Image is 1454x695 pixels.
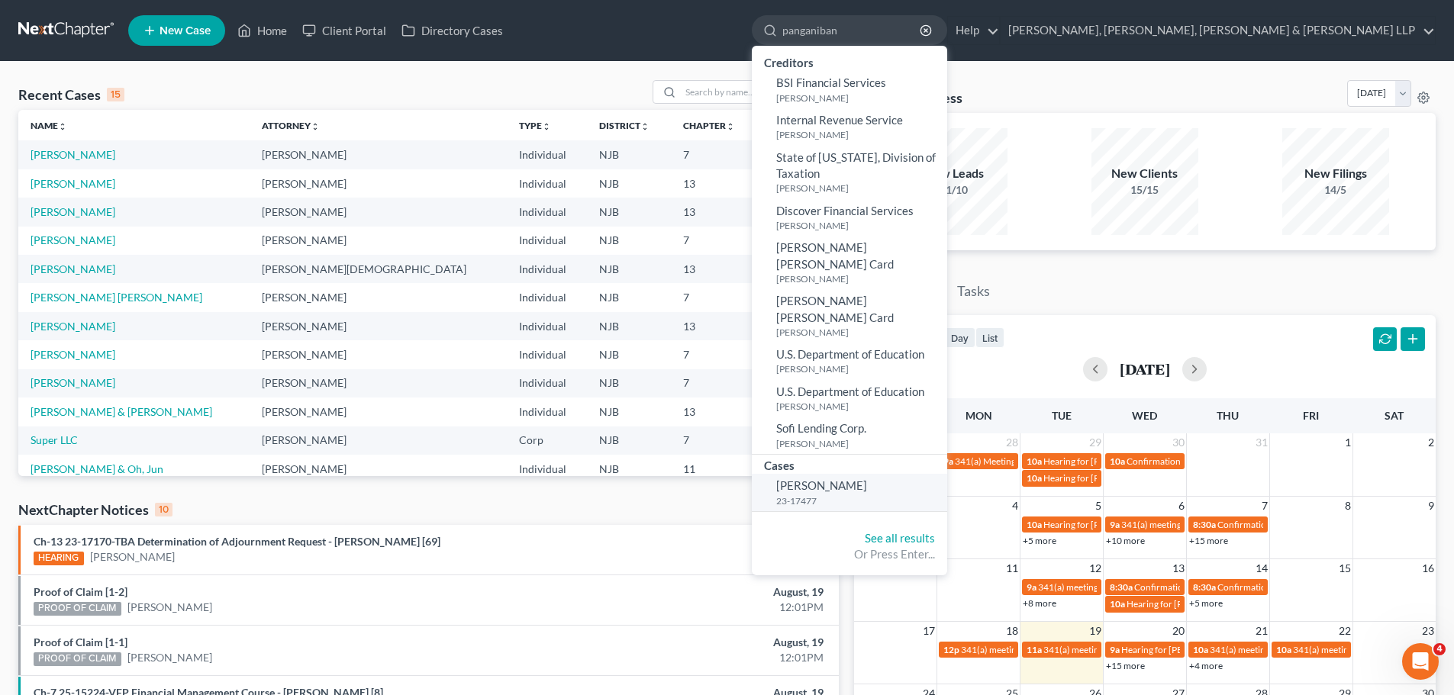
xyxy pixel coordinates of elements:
[776,326,943,339] small: [PERSON_NAME]
[230,17,295,44] a: Home
[1189,535,1228,546] a: +15 more
[31,462,163,475] a: [PERSON_NAME] & Oh, Jun
[671,397,756,426] td: 13
[587,312,671,340] td: NJB
[1189,597,1223,609] a: +5 more
[961,644,1108,655] span: 341(a) meeting for [PERSON_NAME]
[1337,559,1352,578] span: 15
[34,652,121,666] div: PROOF OF CLAIM
[250,455,507,483] td: [PERSON_NAME]
[519,120,551,131] a: Typeunfold_more
[776,294,894,323] span: [PERSON_NAME] [PERSON_NAME] Card
[90,549,175,565] a: [PERSON_NAME]
[155,503,172,516] div: 10
[1337,622,1352,640] span: 22
[776,362,943,375] small: [PERSON_NAME]
[31,348,115,361] a: [PERSON_NAME]
[31,177,115,190] a: [PERSON_NAME]
[1402,643,1439,680] iframe: Intercom live chat
[752,52,947,71] div: Creditors
[1210,644,1357,655] span: 341(a) meeting for [PERSON_NAME]
[1420,622,1436,640] span: 23
[943,275,1004,308] a: Tasks
[671,312,756,340] td: 13
[507,255,587,283] td: Individual
[34,552,84,565] div: HEARING
[570,549,824,565] div: 12:01PM
[570,534,824,549] div: August, 19
[1088,559,1103,578] span: 12
[1038,581,1185,593] span: 341(a) meeting for [PERSON_NAME]
[901,182,1007,198] div: 21/10
[570,584,824,600] div: August, 19
[1110,581,1133,593] span: 8:30a
[671,169,756,198] td: 13
[1110,519,1120,530] span: 9a
[1023,535,1056,546] a: +5 more
[1193,581,1216,593] span: 8:30a
[1027,644,1042,655] span: 11a
[58,122,67,131] i: unfold_more
[776,240,894,270] span: [PERSON_NAME] [PERSON_NAME] Card
[1091,182,1198,198] div: 15/15
[1134,581,1307,593] span: Confirmation hearing for [PERSON_NAME]
[250,198,507,226] td: [PERSON_NAME]
[1094,497,1103,515] span: 5
[671,227,756,255] td: 7
[1004,559,1020,578] span: 11
[507,312,587,340] td: Individual
[587,169,671,198] td: NJB
[599,120,650,131] a: Districtunfold_more
[31,291,202,304] a: [PERSON_NAME] [PERSON_NAME]
[587,455,671,483] td: NJB
[671,283,756,311] td: 7
[776,385,924,398] span: U.S. Department of Education
[1217,519,1391,530] span: Confirmation hearing for [PERSON_NAME]
[1027,455,1042,467] span: 10a
[776,219,943,232] small: [PERSON_NAME]
[764,546,935,562] div: Or Press Enter...
[776,113,903,127] span: Internal Revenue Service
[776,182,943,195] small: [PERSON_NAME]
[681,81,788,103] input: Search by name...
[507,227,587,255] td: Individual
[542,122,551,131] i: unfold_more
[587,140,671,169] td: NJB
[507,397,587,426] td: Individual
[1433,643,1446,655] span: 4
[1121,644,1321,655] span: Hearing for [PERSON_NAME] & [PERSON_NAME]
[1171,559,1186,578] span: 13
[311,122,320,131] i: unfold_more
[752,343,947,380] a: U.S. Department of Education[PERSON_NAME]
[1293,644,1440,655] span: 341(a) meeting for [PERSON_NAME]
[1427,433,1436,452] span: 2
[1276,644,1291,655] span: 10a
[1282,165,1389,182] div: New Filings
[776,150,936,180] span: State of [US_STATE], Division of Taxation
[1027,472,1042,484] span: 10a
[776,272,943,285] small: [PERSON_NAME]
[1052,409,1072,422] span: Tue
[31,120,67,131] a: Nameunfold_more
[127,650,212,665] a: [PERSON_NAME]
[1011,497,1020,515] span: 4
[507,455,587,483] td: Individual
[1132,409,1157,422] span: Wed
[955,455,1103,467] span: 341(a) Meeting for [PERSON_NAME]
[1177,497,1186,515] span: 6
[507,169,587,198] td: Individual
[18,500,172,519] div: NextChapter Notices
[250,397,507,426] td: [PERSON_NAME]
[1217,409,1239,422] span: Thu
[776,478,867,492] span: [PERSON_NAME]
[570,600,824,615] div: 12:01PM
[671,140,756,169] td: 7
[31,205,115,218] a: [PERSON_NAME]
[1023,597,1056,609] a: +8 more
[31,433,78,446] a: Super LLC
[776,76,886,89] span: BSI Financial Services
[34,535,440,548] a: Ch-13 23-17170-TBA Determination of Adjournment Request - [PERSON_NAME] [69]
[776,494,943,507] small: 23-17477
[1420,559,1436,578] span: 16
[18,85,124,104] div: Recent Cases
